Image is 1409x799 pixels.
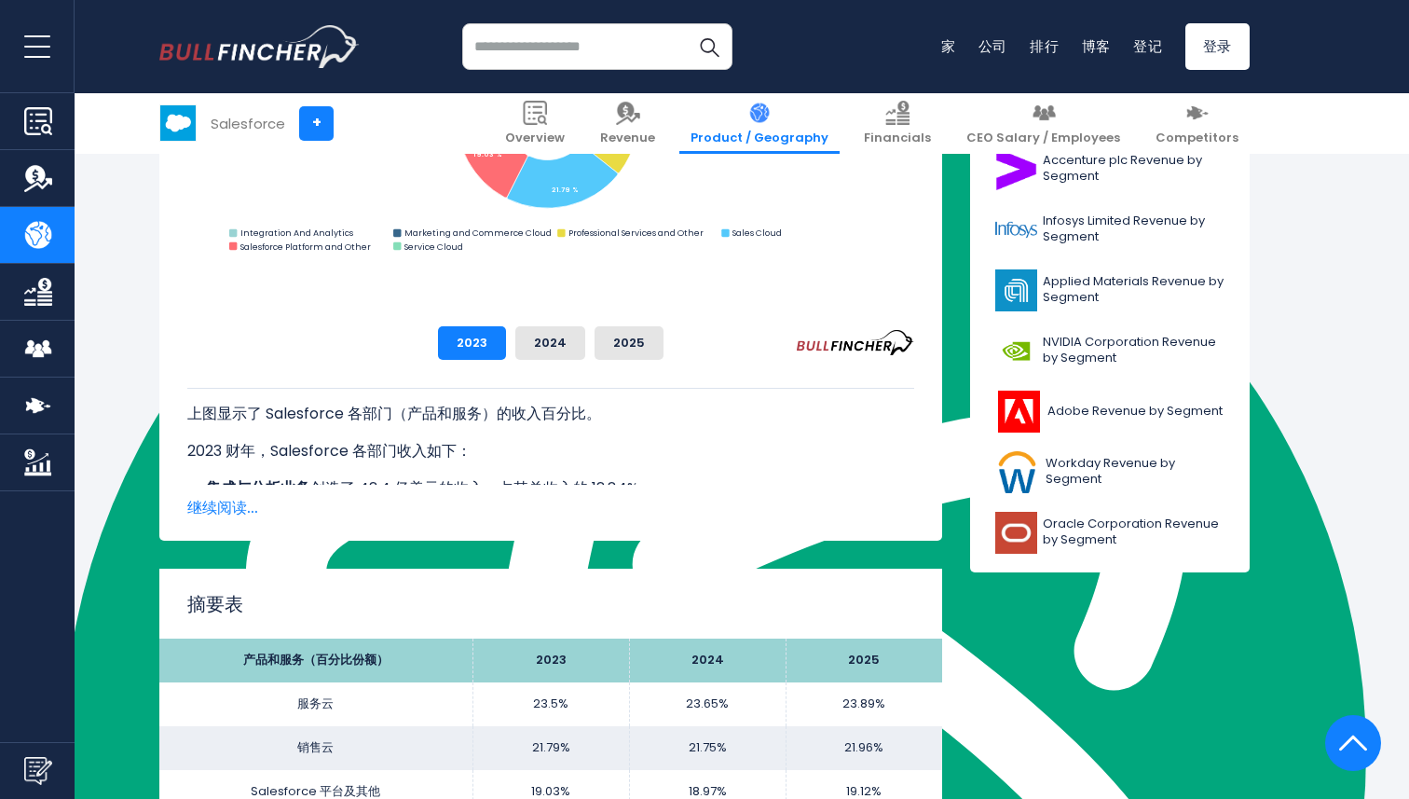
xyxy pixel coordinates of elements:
text: Marketing and Commerce Cloud [404,227,552,240]
button: 2024 [515,326,585,360]
button: 2023 [438,326,506,360]
font: 创造了 43.4 亿美元的收入，占其总收入的 13.84%。 [206,477,653,499]
button: 2025 [595,326,663,360]
tspan: 19.03 % [473,150,502,158]
span: NVIDIA Corporation Revenue by Segment [1043,335,1224,366]
text: Salesforce Platform and Other [240,241,371,253]
a: 登录 [1185,23,1251,70]
img: WDAY logo [995,451,1040,493]
a: Product / Geography [679,93,840,154]
span: Oracle Corporation Revenue by Segment [1043,517,1224,548]
font: 销售云 [297,738,334,756]
span: Workday Revenue by Segment [1046,456,1224,488]
a: Revenue [589,93,666,154]
a: Workday Revenue by Segment [984,447,1236,498]
td: 21.79% [472,726,629,770]
span: Revenue [600,131,655,146]
text: Service Cloud [404,241,463,253]
td: 23.89% [786,682,942,726]
td: 23.5% [472,682,629,726]
font: 2023 财年，Salesforce 各部门收入如下： [187,440,472,461]
font: 摘要表 [187,591,243,617]
span: Accenture plc Revenue by Segment [1043,153,1224,185]
font: 登录 [1203,36,1233,56]
a: 博客 [1082,36,1112,56]
img: INFY logo [995,209,1037,251]
font: 服务云 [297,695,334,712]
td: 23.65% [629,682,786,726]
font: 产品和服务（百分比份额） [243,651,389,668]
font: 继续阅读... [187,497,258,518]
tspan: 7.43 % [602,146,625,155]
tspan: 21.79 % [552,186,579,194]
a: Competitors [1144,93,1250,154]
a: Overview [494,93,576,154]
a: 公司 [978,36,1008,56]
span: Product / Geography [691,131,828,146]
th: 2023 [472,639,629,682]
img: CRM logo [160,105,196,141]
th: 2025 [786,639,942,682]
a: CEO Salary / Employees [955,93,1131,154]
span: Competitors [1156,131,1238,146]
span: CEO Salary / Employees [966,131,1120,146]
span: Infosys Limited Revenue by Segment [1043,214,1224,245]
a: Adobe Revenue by Segment [984,386,1236,437]
text: Integration And Analytics [240,227,353,240]
a: + [299,106,334,141]
text: Professional Services and Other [568,227,704,240]
a: Accenture plc Revenue by Segment [984,144,1236,195]
button: Search [686,23,732,70]
span: Financials [864,131,931,146]
td: 21.96% [786,726,942,770]
a: Applied Materials Revenue by Segment [984,265,1236,316]
th: 2024 [629,639,786,682]
span: Adobe Revenue by Segment [1047,404,1223,420]
a: 排行 [1030,36,1060,56]
a: 登记 [1133,36,1163,56]
font: 上图显示了 Salesforce 各部门（产品和服务）的收入百分比。 [187,403,601,424]
img: ORCL logo [995,512,1037,554]
img: AMAT logo [995,269,1037,311]
text: Sales Cloud [732,227,782,240]
span: Applied Materials Revenue by Segment [1043,274,1224,306]
img: bullfincher logo [159,25,360,68]
img: NVDA logo [995,330,1037,372]
a: NVIDIA Corporation Revenue by Segment [984,325,1236,377]
a: Infosys Limited Revenue by Segment [984,204,1236,255]
img: ADBE logo [995,391,1042,433]
b: 集成与分析业务 [206,477,310,499]
a: Financials [853,93,942,154]
img: ACN logo [995,148,1037,190]
div: Salesforce [211,113,285,134]
td: 21.75% [629,726,786,770]
a: Oracle Corporation Revenue by Segment [984,507,1236,558]
span: Overview [505,131,565,146]
a: Go to homepage [159,25,360,68]
a: 家 [941,36,956,56]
